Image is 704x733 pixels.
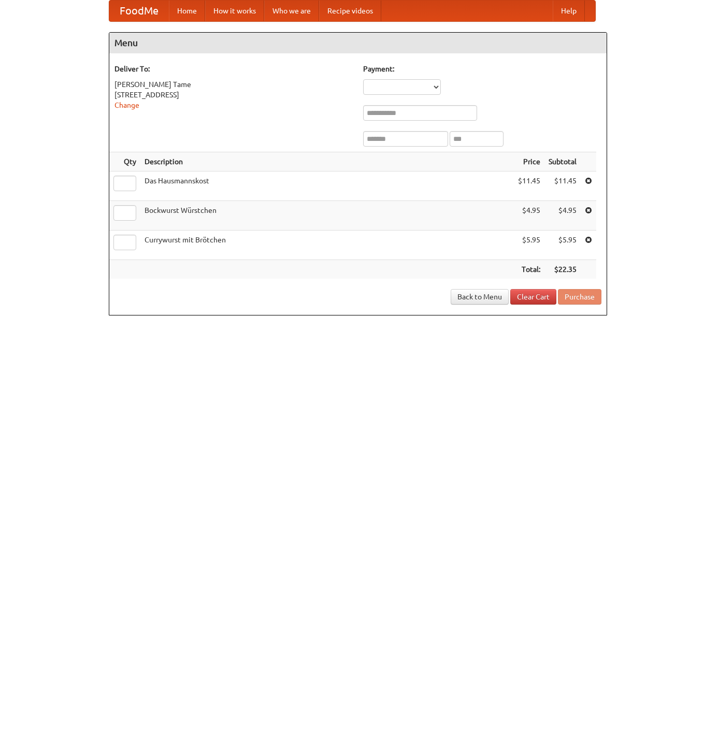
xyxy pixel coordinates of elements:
[544,171,581,201] td: $11.45
[140,201,514,231] td: Bockwurst Würstchen
[114,90,353,100] div: [STREET_ADDRESS]
[558,289,601,305] button: Purchase
[114,101,139,109] a: Change
[544,201,581,231] td: $4.95
[140,231,514,260] td: Currywurst mit Brötchen
[169,1,205,21] a: Home
[544,231,581,260] td: $5.95
[319,1,381,21] a: Recipe videos
[514,260,544,279] th: Total:
[514,231,544,260] td: $5.95
[544,260,581,279] th: $22.35
[510,289,556,305] a: Clear Cart
[451,289,509,305] a: Back to Menu
[514,171,544,201] td: $11.45
[114,79,353,90] div: [PERSON_NAME] Tame
[109,152,140,171] th: Qty
[140,171,514,201] td: Das Hausmannskost
[264,1,319,21] a: Who we are
[205,1,264,21] a: How it works
[109,33,607,53] h4: Menu
[114,64,353,74] h5: Deliver To:
[363,64,601,74] h5: Payment:
[553,1,585,21] a: Help
[109,1,169,21] a: FoodMe
[544,152,581,171] th: Subtotal
[514,152,544,171] th: Price
[514,201,544,231] td: $4.95
[140,152,514,171] th: Description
